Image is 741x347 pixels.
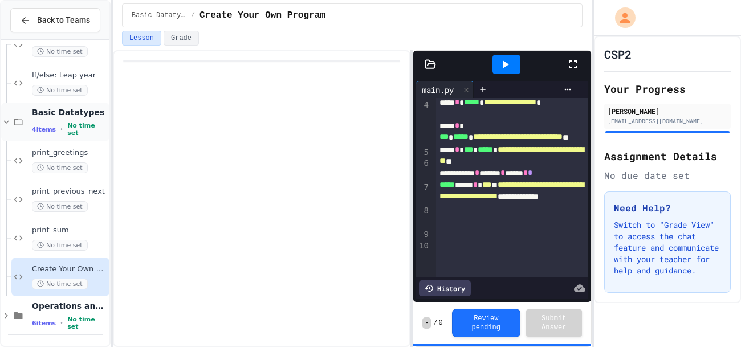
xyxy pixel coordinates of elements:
span: No time set [32,201,88,212]
div: main.py [416,84,459,96]
span: - [422,317,431,329]
div: 7 [416,182,430,205]
div: My Account [603,5,638,31]
h3: Need Help? [614,201,721,215]
span: Create Your Own Program [32,264,107,274]
span: Create Your Own Program [199,9,325,22]
span: 0 [439,319,443,328]
div: main.py [416,81,474,98]
span: Basic Datatypes [132,11,186,20]
span: • [60,125,63,134]
span: No time set [32,162,88,173]
button: Submit Answer [526,309,582,337]
button: Back to Teams [10,8,100,32]
span: Back to Teams [37,14,90,26]
div: 10 [416,240,430,276]
div: History [419,280,471,296]
button: Lesson [122,31,161,46]
button: Review pending [452,309,520,337]
span: No time set [32,279,88,289]
span: print_previous_next [32,187,107,197]
span: / [191,11,195,20]
span: 6 items [32,320,56,327]
span: • [60,319,63,328]
span: No time set [32,46,88,57]
div: [PERSON_NAME] [608,106,727,116]
h1: CSP2 [604,46,632,62]
span: No time set [67,122,107,137]
span: No time set [67,316,107,330]
div: No due date set [604,169,731,182]
span: No time set [32,240,88,251]
span: / [433,319,437,328]
span: No time set [32,85,88,96]
span: Basic Datatypes [32,107,107,117]
div: 8 [416,205,430,228]
div: 5 [416,147,430,158]
span: Operations and Variables [32,301,107,311]
span: Submit Answer [535,314,573,332]
span: 4 items [32,126,56,133]
h2: Your Progress [604,81,731,97]
p: Switch to "Grade View" to access the chat feature and communicate with your teacher for help and ... [614,219,721,276]
div: 4 [416,100,430,147]
button: Grade [164,31,199,46]
div: 9 [416,229,430,241]
span: print_sum [32,226,107,235]
span: If/else: Leap year [32,71,107,80]
div: [EMAIL_ADDRESS][DOMAIN_NAME] [608,117,727,125]
span: print_greetings [32,148,107,158]
h2: Assignment Details [604,148,731,164]
div: 6 [416,158,430,181]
